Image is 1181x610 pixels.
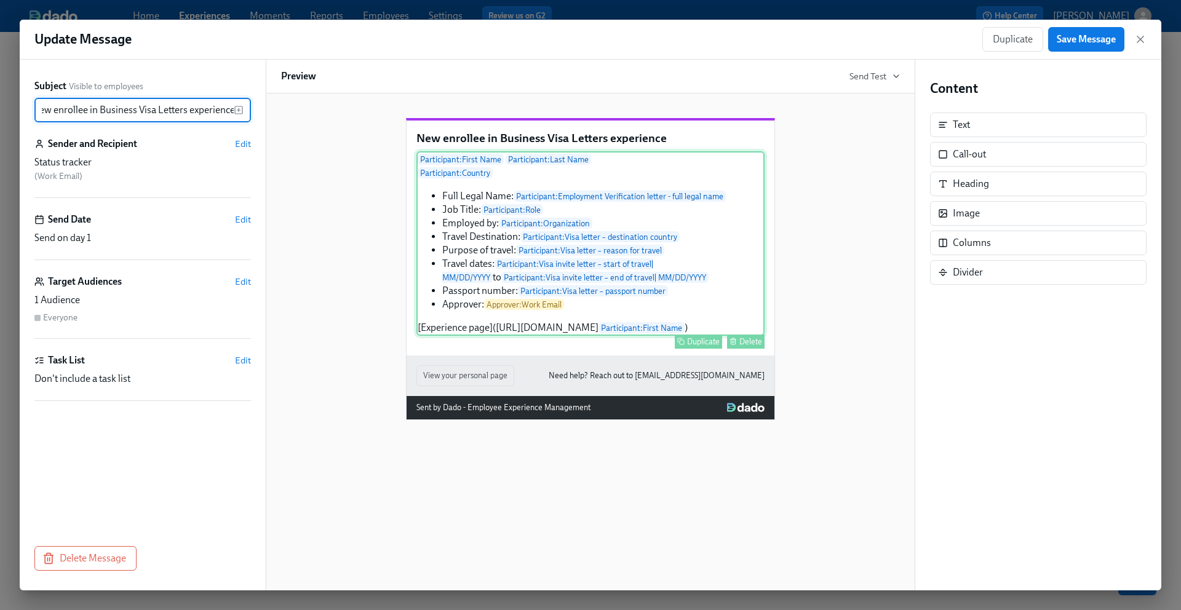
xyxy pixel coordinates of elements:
div: Send on day 1 [34,231,251,245]
button: Edit [235,354,251,366]
div: Image [930,201,1147,226]
span: Save Message [1057,33,1116,46]
div: Don't include a task list [34,372,251,386]
div: Participant:First Name Participant:Last Name Participant:Country Full Legal Name:Participant:Empl... [416,151,765,336]
label: Subject [34,79,66,93]
div: Heading [930,172,1147,196]
div: Sent by Dado - Employee Experience Management [416,401,590,414]
span: Delete Message [45,552,126,564]
h6: Sender and Recipient [48,137,137,151]
div: Heading [953,177,989,191]
div: Image [953,207,980,220]
h6: Preview [281,69,316,83]
h6: Task List [48,354,85,367]
h1: Update Message [34,30,132,49]
img: Dado [727,403,765,413]
div: Delete [739,337,762,346]
div: Columns [953,236,991,250]
span: ( Work Email ) [34,171,82,181]
span: Visible to employees [69,81,143,92]
h4: Content [930,79,1147,98]
button: Save Message [1048,27,1124,52]
span: View your personal page [423,370,507,382]
button: View your personal page [416,365,514,386]
div: Text [930,113,1147,137]
button: Delete Message [34,546,137,571]
p: New enrollee in Business Visa Letters experience [416,130,765,146]
div: Task ListEditDon't include a task list [34,354,251,401]
span: Duplicate [993,33,1033,46]
button: Edit [235,213,251,226]
div: Text [953,118,970,132]
h6: Target Audiences [48,275,122,288]
div: Sender and RecipientEditStatus tracker (Work Email) [34,137,251,198]
div: Columns [930,231,1147,255]
button: Duplicate [675,335,722,349]
div: Duplicate [687,337,720,346]
button: Delete [727,335,765,349]
button: Duplicate [982,27,1043,52]
button: Edit [235,138,251,150]
div: Send DateEditSend on day 1 [34,213,251,260]
div: Call-out [953,148,986,161]
div: Everyone [43,312,78,323]
div: Call-out [930,142,1147,167]
div: Status tracker [34,156,251,169]
h6: Send Date [48,213,91,226]
div: Divider [953,266,983,279]
div: 1 Audience [34,293,251,307]
svg: Insert text variable [234,105,244,115]
div: Target AudiencesEdit1 AudienceEveryone [34,275,251,339]
a: Need help? Reach out to [EMAIL_ADDRESS][DOMAIN_NAME] [549,369,765,382]
div: Divider [930,260,1147,285]
button: Send Test [849,70,900,82]
button: Edit [235,275,251,288]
